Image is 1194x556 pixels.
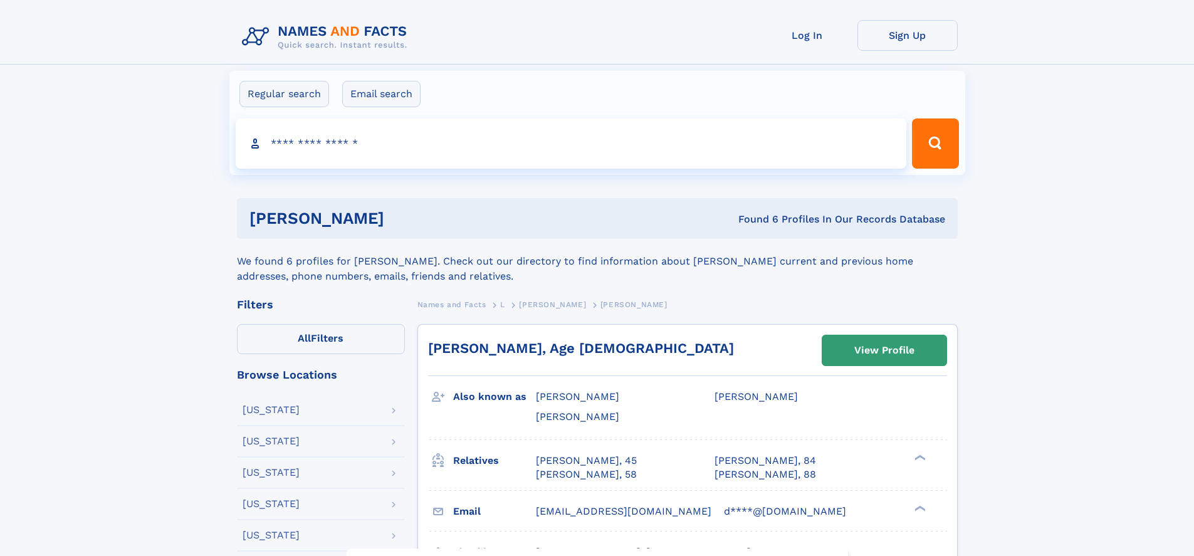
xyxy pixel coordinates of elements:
div: ❯ [911,453,926,461]
label: Filters [237,324,405,354]
span: [PERSON_NAME] [600,300,668,309]
span: [PERSON_NAME] [536,391,619,402]
a: [PERSON_NAME] [519,296,586,312]
span: L [500,300,505,309]
a: L [500,296,505,312]
span: [PERSON_NAME] [519,300,586,309]
input: search input [236,118,907,169]
div: [US_STATE] [243,405,300,415]
h3: Email [453,501,536,522]
h1: [PERSON_NAME] [249,211,562,226]
span: [PERSON_NAME] [536,411,619,422]
label: Regular search [239,81,329,107]
a: [PERSON_NAME], 88 [715,468,816,481]
a: Sign Up [857,20,958,51]
a: [PERSON_NAME], 45 [536,454,637,468]
a: Names and Facts [417,296,486,312]
button: Search Button [912,118,958,169]
span: [EMAIL_ADDRESS][DOMAIN_NAME] [536,505,711,517]
h3: Relatives [453,450,536,471]
a: [PERSON_NAME], Age [DEMOGRAPHIC_DATA] [428,340,734,356]
div: Found 6 Profiles In Our Records Database [561,212,945,226]
div: [US_STATE] [243,468,300,478]
div: Filters [237,299,405,310]
a: [PERSON_NAME], 58 [536,468,637,481]
div: [US_STATE] [243,530,300,540]
label: Email search [342,81,421,107]
span: All [298,332,311,344]
div: [US_STATE] [243,499,300,509]
div: ❯ [911,504,926,512]
div: [US_STATE] [243,436,300,446]
h3: Also known as [453,386,536,407]
div: View Profile [854,336,914,365]
div: We found 6 profiles for [PERSON_NAME]. Check out our directory to find information about [PERSON_... [237,239,958,284]
img: Logo Names and Facts [237,20,417,54]
a: [PERSON_NAME], 84 [715,454,816,468]
a: View Profile [822,335,946,365]
a: Log In [757,20,857,51]
div: Browse Locations [237,369,405,380]
span: [PERSON_NAME] [715,391,798,402]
